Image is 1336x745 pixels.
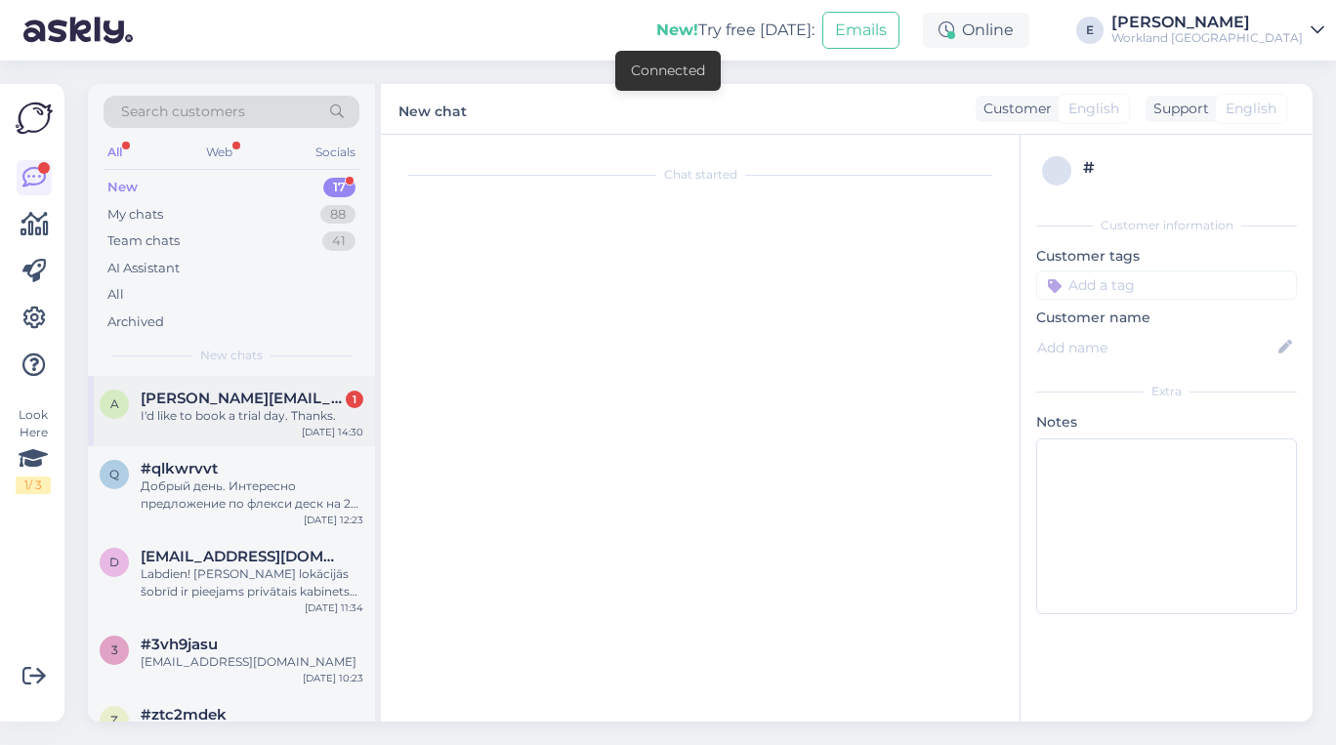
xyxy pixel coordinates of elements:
div: Workland [GEOGRAPHIC_DATA] [1111,30,1303,46]
span: English [1068,99,1119,119]
div: [DATE] 10:23 [303,671,363,685]
span: q [109,467,119,481]
div: 88 [320,205,355,225]
div: Socials [312,140,359,165]
div: Support [1146,99,1209,119]
div: Connected [631,61,705,81]
span: andrejs.gavrilkins@ft.com [141,390,344,407]
div: [EMAIL_ADDRESS][DOMAIN_NAME] [141,653,363,671]
p: Notes [1036,412,1297,433]
div: Добрый день. Интересно предложение по флекси деск на 20 рабочих дней со скидкой 50% это сколько б... [141,477,363,513]
span: #qlkwrvvt [141,460,218,477]
div: 1 [346,391,363,408]
div: I'd like to book a trial day. Thanks. [141,407,363,425]
div: All [104,140,126,165]
div: E [1076,17,1104,44]
div: Labdien! [PERSON_NAME] lokācijās šobrīd ir pieejams privātais kabinets (private office)? Un kāda ... [141,565,363,600]
div: Customer information [1036,217,1297,234]
p: Customer name [1036,308,1297,328]
span: #ztc2mdek [141,706,227,724]
span: 3 [111,642,118,657]
span: z [110,713,118,727]
div: 17 [323,178,355,197]
div: Chat started [400,166,1000,184]
div: Web [202,140,236,165]
input: Add a tag [1036,270,1297,300]
span: d [109,555,119,569]
div: All [107,285,124,305]
div: Online [923,13,1029,48]
div: AI Assistant [107,259,180,278]
span: Search customers [121,102,245,122]
span: davisviba@gmail.com [141,548,344,565]
div: 1 / 3 [16,476,51,494]
div: Team chats [107,231,180,251]
div: [DATE] 12:23 [304,513,363,527]
label: New chat [398,96,467,122]
div: My chats [107,205,163,225]
b: New! [656,21,698,39]
span: a [110,396,119,411]
span: English [1226,99,1276,119]
div: [DATE] 14:30 [302,425,363,439]
div: Customer [976,99,1052,119]
input: Add name [1037,337,1274,358]
a: [PERSON_NAME]Workland [GEOGRAPHIC_DATA] [1111,15,1324,46]
div: Try free [DATE]: [656,19,814,42]
div: Look Here [16,406,51,494]
div: Archived [107,312,164,332]
div: 41 [322,231,355,251]
span: New chats [200,347,263,364]
div: [PERSON_NAME] [1111,15,1303,30]
p: Customer tags [1036,246,1297,267]
div: New [107,178,138,197]
div: [DATE] 11:34 [305,600,363,615]
div: Extra [1036,383,1297,400]
button: Emails [822,12,899,49]
span: #3vh9jasu [141,636,218,653]
img: Askly Logo [16,100,53,137]
div: # [1083,156,1291,180]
